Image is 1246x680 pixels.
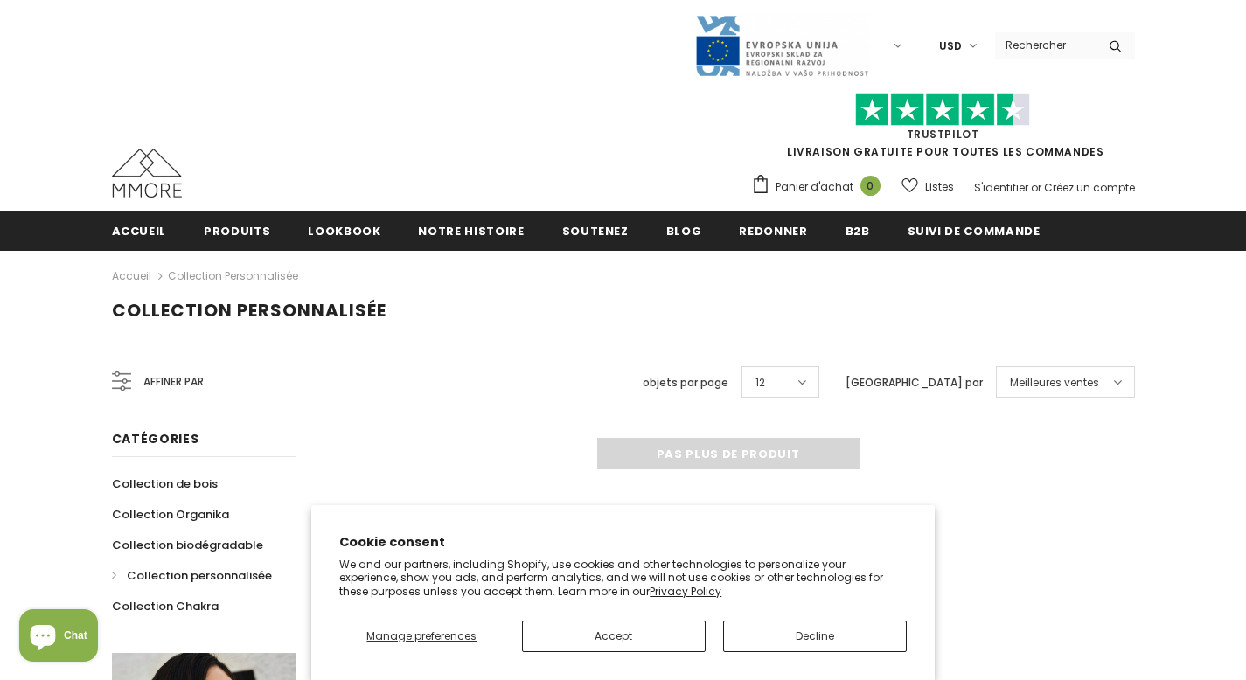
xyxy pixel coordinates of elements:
[907,127,979,142] a: TrustPilot
[112,560,272,591] a: Collection personnalisée
[204,211,270,250] a: Produits
[776,178,853,196] span: Panier d'achat
[846,223,870,239] span: B2B
[308,211,380,250] a: Lookbook
[339,621,504,652] button: Manage preferences
[308,223,380,239] span: Lookbook
[112,266,151,287] a: Accueil
[650,584,721,599] a: Privacy Policy
[14,609,103,666] inbox-online-store-chat: Shopify online store chat
[643,374,728,392] label: objets par page
[366,628,477,643] span: Manage preferences
[562,223,629,239] span: soutenez
[751,101,1135,159] span: LIVRAISON GRATUITE POUR TOUTES LES COMMANDES
[739,223,807,239] span: Redonner
[112,298,386,323] span: Collection personnalisée
[751,174,889,200] a: Panier d'achat 0
[939,38,962,55] span: USD
[112,223,167,239] span: Accueil
[666,223,702,239] span: Blog
[127,567,272,584] span: Collection personnalisée
[112,506,229,523] span: Collection Organika
[694,38,869,52] a: Javni Razpis
[339,558,907,599] p: We and our partners, including Shopify, use cookies and other technologies to personalize your ex...
[562,211,629,250] a: soutenez
[112,211,167,250] a: Accueil
[143,372,204,392] span: Affiner par
[112,598,219,614] span: Collection Chakra
[855,93,1030,127] img: Faites confiance aux étoiles pilotes
[522,621,706,652] button: Accept
[204,223,270,239] span: Produits
[112,537,263,553] span: Collection biodégradable
[925,178,954,196] span: Listes
[112,530,263,560] a: Collection biodégradable
[112,475,218,492] span: Collection de bois
[339,533,907,552] h2: Cookie consent
[112,499,229,530] a: Collection Organika
[666,211,702,250] a: Blog
[995,32,1096,58] input: Search Site
[846,211,870,250] a: B2B
[739,211,807,250] a: Redonner
[908,223,1041,239] span: Suivi de commande
[860,176,881,196] span: 0
[112,430,199,448] span: Catégories
[1044,180,1135,195] a: Créez un compte
[908,211,1041,250] a: Suivi de commande
[755,374,765,392] span: 12
[846,374,983,392] label: [GEOGRAPHIC_DATA] par
[112,468,218,499] a: Collection de bois
[1031,180,1041,195] span: or
[112,591,219,621] a: Collection Chakra
[418,211,524,250] a: Notre histoire
[694,14,869,78] img: Javni Razpis
[1010,374,1099,392] span: Meilleures ventes
[168,268,298,283] a: Collection personnalisée
[418,223,524,239] span: Notre histoire
[112,149,182,198] img: Cas MMORE
[901,171,954,202] a: Listes
[723,621,907,652] button: Decline
[974,180,1028,195] a: S'identifier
